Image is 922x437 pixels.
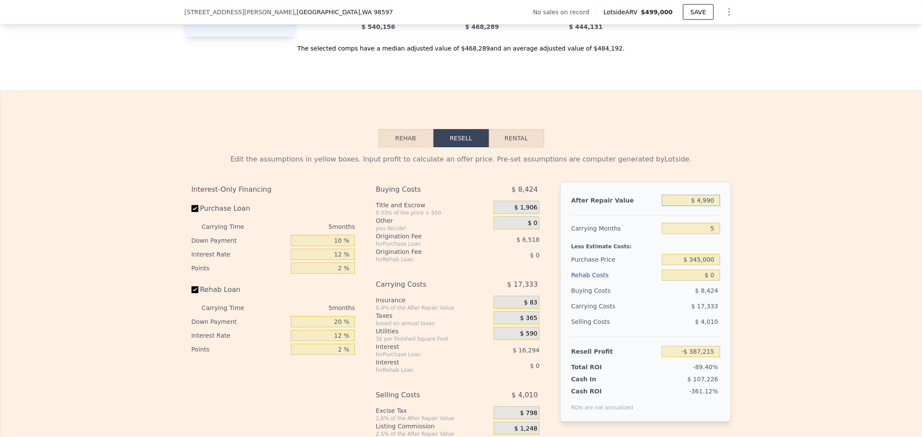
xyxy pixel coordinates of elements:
[603,8,641,16] span: Lotside ARV
[434,129,489,147] button: Resell
[376,422,490,431] div: Listing Commission
[376,256,472,263] div: for Rehab Loan
[517,236,539,243] span: $ 6,518
[511,387,538,403] span: $ 4,010
[376,182,472,197] div: Buying Costs
[571,396,633,411] div: ROIs are not annualized
[376,406,490,415] div: Excise Tax
[571,387,633,396] div: Cash ROI
[571,314,658,329] div: Selling Costs
[514,425,537,433] span: $ 1,248
[191,182,355,197] div: Interest-Only Financing
[376,351,472,358] div: for Purchase Loan
[683,4,713,20] button: SAVE
[376,415,490,422] div: 1.6% of the After Repair Value
[361,23,395,30] span: $ 540,156
[376,327,490,336] div: Utilities
[569,23,603,30] span: $ 444,131
[489,129,544,147] button: Rental
[528,219,537,227] span: $ 0
[191,154,731,165] div: Edit the assumptions in yellow boxes. Input profit to calculate an offer price. Pre-set assumptio...
[571,221,658,236] div: Carrying Months
[511,182,538,197] span: $ 8,424
[191,201,288,216] label: Purchase Loan
[571,193,658,208] div: After Repair Value
[360,9,393,16] span: , WA 98597
[641,9,673,16] span: $499,000
[376,320,490,327] div: based on annual taxes
[376,304,490,311] div: 0.4% of the After Repair Value
[520,330,537,338] span: $ 590
[378,129,434,147] button: Rehab
[185,8,295,16] span: [STREET_ADDRESS][PERSON_NAME]
[693,364,718,370] span: -89.40%
[721,3,738,21] button: Show Options
[465,23,499,30] span: $ 468,289
[191,247,288,261] div: Interest Rate
[191,205,198,212] input: Purchase Loan
[191,286,198,293] input: Rehab Loan
[691,303,718,310] span: $ 17,333
[191,329,288,342] div: Interest Rate
[376,225,490,232] div: you decide!
[376,277,472,292] div: Carrying Costs
[376,342,472,351] div: Interest
[507,277,538,292] span: $ 17,333
[376,311,490,320] div: Taxes
[262,301,355,315] div: 5 months
[202,220,258,234] div: Carrying Time
[376,367,472,374] div: for Rehab Loan
[520,314,537,322] span: $ 365
[571,236,720,252] div: Less Estimate Costs:
[530,252,539,259] span: $ 0
[533,8,596,16] div: No sales on record
[695,318,718,325] span: $ 4,010
[520,409,537,417] span: $ 798
[376,241,472,247] div: for Purchase Loan
[376,247,472,256] div: Origination Fee
[376,201,490,209] div: Title and Escrow
[571,363,625,371] div: Total ROI
[571,375,625,383] div: Cash In
[571,344,658,359] div: Resell Profit
[191,342,288,356] div: Points
[530,362,539,369] span: $ 0
[513,347,539,354] span: $ 16,294
[262,220,355,234] div: 5 months
[191,234,288,247] div: Down Payment
[571,298,625,314] div: Carrying Costs
[524,299,537,307] span: $ 83
[514,204,537,212] span: $ 1,906
[689,388,718,395] span: -361.12%
[376,209,490,216] div: 0.33% of the price + 550
[571,267,658,283] div: Rehab Costs
[295,8,393,16] span: , [GEOGRAPHIC_DATA]
[376,358,472,367] div: Interest
[202,301,258,315] div: Carrying Time
[695,287,718,294] span: $ 8,424
[191,261,288,275] div: Points
[376,296,490,304] div: Insurance
[571,252,658,267] div: Purchase Price
[687,376,718,383] span: $ 107,226
[376,216,490,225] div: Other
[376,336,490,342] div: 3¢ per Finished Square Foot
[191,282,288,298] label: Rehab Loan
[191,315,288,329] div: Down Payment
[185,37,738,53] div: The selected comps have a median adjusted value of $468,289 and an average adjusted value of $484...
[571,283,658,298] div: Buying Costs
[376,232,472,241] div: Origination Fee
[376,387,472,403] div: Selling Costs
